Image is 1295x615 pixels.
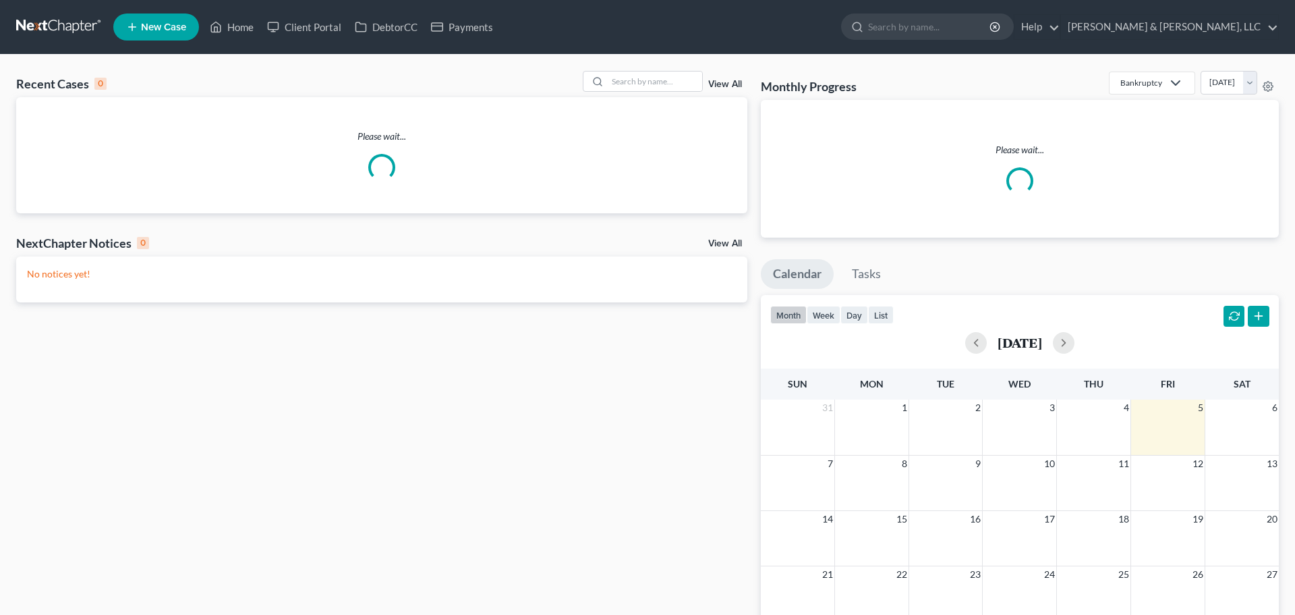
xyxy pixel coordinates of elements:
span: 4 [1122,400,1130,416]
a: DebtorCC [348,15,424,39]
span: Wed [1008,378,1031,390]
span: Tue [937,378,954,390]
span: Sat [1234,378,1250,390]
span: Fri [1161,378,1175,390]
span: 19 [1191,511,1205,527]
input: Search by name... [608,72,702,91]
p: Please wait... [772,143,1268,157]
a: Payments [424,15,500,39]
span: 12 [1191,456,1205,472]
span: 21 [821,566,834,583]
span: 17 [1043,511,1056,527]
p: Please wait... [16,130,747,143]
button: list [868,306,894,324]
span: 14 [821,511,834,527]
span: Sun [788,378,807,390]
span: 26 [1191,566,1205,583]
span: Mon [860,378,884,390]
a: Client Portal [260,15,348,39]
span: 13 [1265,456,1279,472]
span: 2 [974,400,982,416]
span: 25 [1117,566,1130,583]
span: 22 [895,566,909,583]
a: [PERSON_NAME] & [PERSON_NAME], LLC [1061,15,1278,39]
a: Calendar [761,259,834,289]
button: day [840,306,868,324]
span: 16 [969,511,982,527]
div: 0 [137,237,149,249]
input: Search by name... [868,14,991,39]
button: week [807,306,840,324]
a: View All [708,80,742,89]
span: 31 [821,400,834,416]
span: 6 [1271,400,1279,416]
span: 1 [900,400,909,416]
a: Tasks [840,259,893,289]
span: 8 [900,456,909,472]
div: NextChapter Notices [16,235,149,251]
div: Bankruptcy [1120,77,1162,88]
span: 5 [1197,400,1205,416]
span: 20 [1265,511,1279,527]
span: 27 [1265,566,1279,583]
span: New Case [141,22,186,32]
button: month [770,306,807,324]
span: 3 [1048,400,1056,416]
a: Home [203,15,260,39]
span: 11 [1117,456,1130,472]
div: Recent Cases [16,76,107,92]
a: View All [708,239,742,248]
h3: Monthly Progress [761,78,857,95]
span: 15 [895,511,909,527]
p: No notices yet! [27,267,737,281]
span: 18 [1117,511,1130,527]
span: 24 [1043,566,1056,583]
a: Help [1014,15,1060,39]
span: Thu [1084,378,1103,390]
span: 7 [826,456,834,472]
h2: [DATE] [998,336,1042,350]
span: 10 [1043,456,1056,472]
span: 23 [969,566,982,583]
div: 0 [94,78,107,90]
span: 9 [974,456,982,472]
